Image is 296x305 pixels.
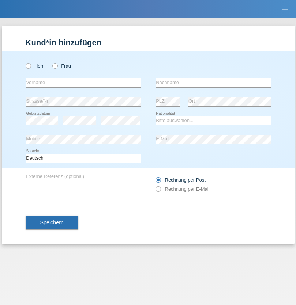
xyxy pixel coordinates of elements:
label: Frau [52,63,71,69]
input: Herr [26,63,30,68]
input: Frau [52,63,57,68]
label: Rechnung per E-Mail [156,186,210,192]
input: Rechnung per Post [156,177,160,186]
button: Speichern [26,216,78,229]
label: Rechnung per Post [156,177,206,183]
a: menu [278,7,292,11]
i: menu [281,6,289,13]
span: Speichern [40,220,64,225]
label: Herr [26,63,44,69]
input: Rechnung per E-Mail [156,186,160,195]
h1: Kund*in hinzufügen [26,38,271,47]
